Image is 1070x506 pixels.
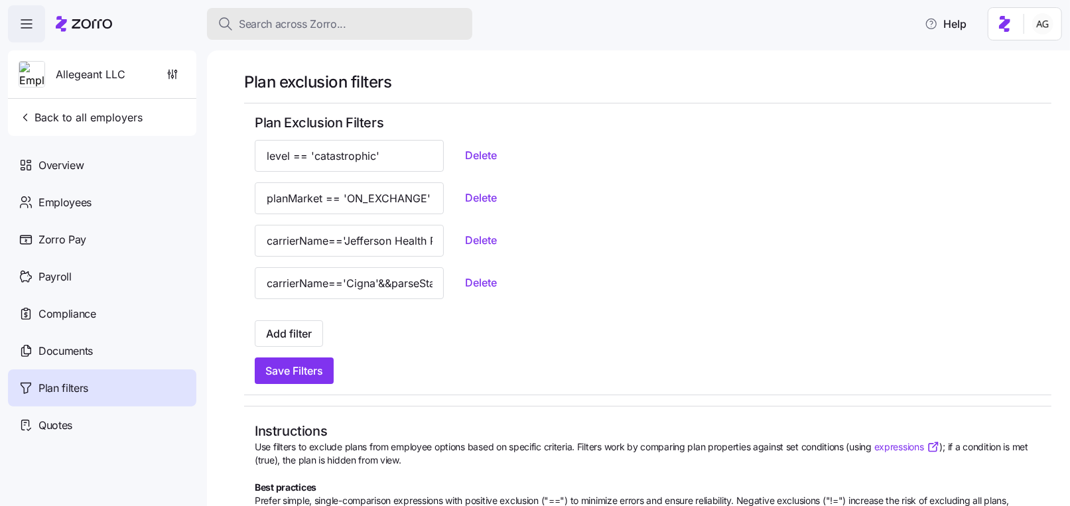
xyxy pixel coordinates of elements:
input: carrierName != 'Ambetter' && individualMedicalDeductible|parseIdeonMedicalProperty > 1500 [255,140,444,172]
span: Plan filters [38,380,88,397]
button: Back to all employers [13,104,148,131]
span: Quotes [38,417,72,434]
span: Employees [38,194,92,211]
input: carrierName != 'Ambetter' && individualMedicalDeductible|parseIdeonMedicalProperty > 1500 [255,267,444,299]
span: Overview [38,157,84,174]
span: Help [925,16,967,32]
button: Delete [454,228,507,252]
span: Delete [465,190,497,206]
a: Plan filters [8,369,196,407]
button: Delete [454,186,507,210]
span: Delete [465,147,497,163]
a: Zorro Pay [8,221,196,258]
button: Delete [454,271,507,294]
span: Compliance [38,306,96,322]
span: Delete [465,275,497,290]
button: Delete [454,143,507,167]
a: Quotes [8,407,196,444]
button: Save Filters [255,357,334,384]
h2: Instructions [255,422,1041,440]
a: Documents [8,332,196,369]
button: Add filter [255,320,323,347]
b: Best practices [255,481,316,493]
a: Payroll [8,258,196,295]
span: Back to all employers [19,109,143,125]
button: Help [914,11,977,37]
span: Save Filters [265,363,323,379]
span: Delete [465,232,497,248]
a: Employees [8,184,196,221]
span: Allegeant LLC [56,66,125,83]
img: Employer logo [19,62,44,88]
span: Add filter [266,326,312,342]
input: carrierName != 'Ambetter' && individualMedicalDeductible|parseIdeonMedicalProperty > 1500 [255,182,444,214]
img: 5fc55c57e0610270ad857448bea2f2d5 [1032,13,1053,34]
h2: Plan Exclusion Filters [255,114,1041,132]
span: Payroll [38,269,72,285]
span: Documents [38,343,93,359]
a: Overview [8,147,196,184]
a: Compliance [8,295,196,332]
span: Zorro Pay [38,231,86,248]
button: Search across Zorro... [207,8,472,40]
a: expressions [874,440,940,454]
input: carrierName != 'Ambetter' && individualMedicalDeductible|parseIdeonMedicalProperty > 1500 [255,225,444,257]
span: Search across Zorro... [239,16,346,32]
h1: Plan exclusion filters [244,72,1051,92]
